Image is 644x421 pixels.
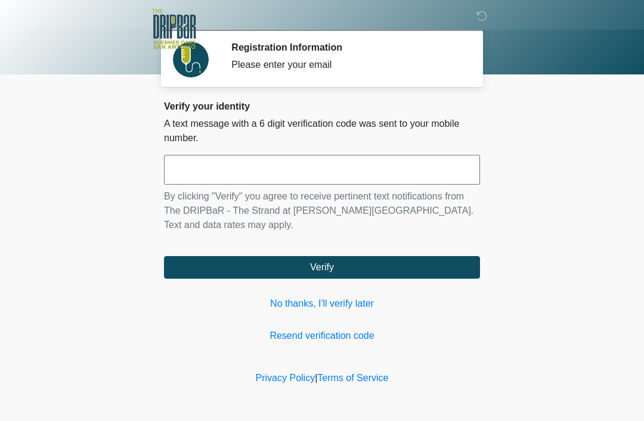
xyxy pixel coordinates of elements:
p: By clicking "Verify" you agree to receive pertinent text notifications from The DRIPBaR - The Str... [164,189,480,232]
img: The DRIPBaR - The Strand at Huebner Oaks Logo [152,9,196,49]
a: Resend verification code [164,329,480,343]
button: Verify [164,256,480,279]
a: Terms of Service [317,373,388,383]
a: | [315,373,317,383]
a: Privacy Policy [256,373,315,383]
p: A text message with a 6 digit verification code was sent to your mobile number. [164,117,480,145]
img: Agent Avatar [173,42,209,77]
a: No thanks, I'll verify later [164,297,480,311]
div: Please enter your email [231,58,462,72]
h2: Verify your identity [164,101,480,112]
